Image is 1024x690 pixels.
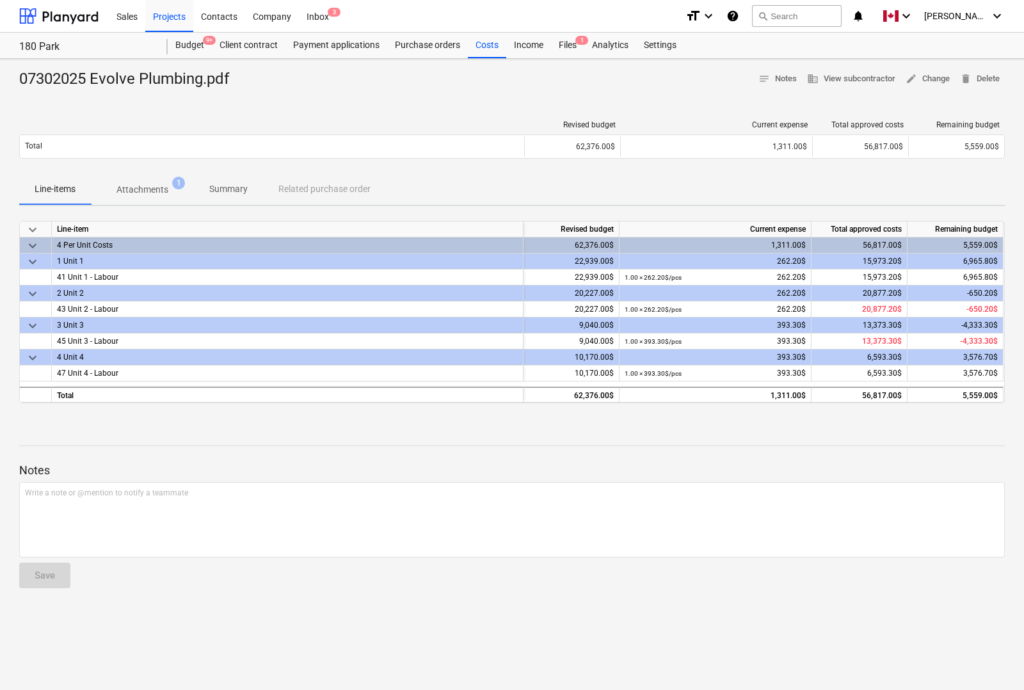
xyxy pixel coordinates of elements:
div: -650.20$ [908,285,1004,301]
div: 22,939.00$ [524,253,620,269]
span: Notes [758,72,797,86]
span: 9+ [203,36,216,45]
div: 07302025 Evolve Plumbing.pdf [19,69,239,90]
div: 3 Unit 3 [57,317,518,333]
div: Payment applications [285,33,387,58]
span: delete [960,73,972,84]
div: 62,376.00$ [524,237,620,253]
div: Revised budget [530,120,616,129]
div: 56,817.00$ [812,136,908,157]
div: 10,170.00$ [524,349,620,365]
span: keyboard_arrow_down [25,286,40,301]
span: 41 Unit 1 - Labour [57,273,118,282]
div: 5,559.00$ [908,237,1004,253]
div: 20,877.20$ [812,285,908,301]
a: Files1 [551,33,584,58]
span: notes [758,73,770,84]
button: Delete [955,69,1005,89]
div: 393.30$ [625,333,806,349]
div: 62,376.00$ [524,387,620,403]
div: 1,311.00$ [625,237,806,253]
i: keyboard_arrow_down [899,8,914,24]
a: Budget9+ [168,33,212,58]
a: Purchase orders [387,33,468,58]
p: Attachments [116,183,168,197]
div: Revised budget [524,221,620,237]
span: 5,559.00$ [964,142,999,151]
p: Summary [209,182,248,196]
div: 13,373.30$ [812,317,908,333]
span: 43 Unit 2 - Labour [57,305,118,314]
div: 15,973.20$ [812,253,908,269]
span: keyboard_arrow_down [25,254,40,269]
div: 180 Park [19,40,152,54]
a: Settings [636,33,684,58]
button: Search [752,5,842,27]
div: Remaining budget [908,221,1004,237]
div: 393.30$ [625,349,806,365]
span: edit [906,73,917,84]
div: 20,227.00$ [524,301,620,317]
a: Client contract [212,33,285,58]
span: 13,373.30$ [862,337,902,346]
span: keyboard_arrow_down [25,350,40,365]
i: notifications [852,8,865,24]
span: 1 [575,36,588,45]
span: View subcontractor [807,72,895,86]
span: business [807,73,819,84]
a: Analytics [584,33,636,58]
i: keyboard_arrow_down [701,8,716,24]
div: 1,311.00$ [625,388,806,404]
i: Knowledge base [726,8,739,24]
small: 1.00 × 262.20$ / pcs [625,274,682,281]
div: Total approved costs [812,221,908,237]
div: Remaining budget [914,120,1000,129]
iframe: Chat Widget [960,629,1024,690]
div: 393.30$ [625,317,806,333]
div: 5,559.00$ [908,387,1004,403]
div: 56,817.00$ [812,387,908,403]
span: keyboard_arrow_down [25,222,40,237]
span: 6,965.80$ [963,273,998,282]
i: format_size [685,8,701,24]
p: Line-items [35,182,76,196]
div: 4 Unit 4 [57,349,518,365]
div: 393.30$ [625,365,806,381]
span: 3 [328,8,340,17]
button: View subcontractor [802,69,900,89]
div: 62,376.00$ [524,136,620,157]
span: keyboard_arrow_down [25,238,40,253]
span: Change [906,72,950,86]
span: 45 Unit 3 - Labour [57,337,118,346]
span: 3,576.70$ [963,369,998,378]
div: Costs [468,33,506,58]
div: Budget [168,33,212,58]
div: Total approved costs [818,120,904,129]
div: 6,593.30$ [812,349,908,365]
p: Total [25,141,42,152]
div: Current expense [626,120,808,129]
div: 56,817.00$ [812,237,908,253]
div: 1,311.00$ [626,142,807,151]
div: 10,170.00$ [524,365,620,381]
a: Income [506,33,551,58]
div: 9,040.00$ [524,317,620,333]
div: 20,227.00$ [524,285,620,301]
div: 3,576.70$ [908,349,1004,365]
div: Current expense [620,221,812,237]
span: 20,877.20$ [862,305,902,314]
div: 4 Per Unit Costs [57,237,518,253]
i: keyboard_arrow_down [989,8,1005,24]
span: -4,333.30$ [960,337,998,346]
div: Total [52,387,524,403]
div: Line-item [52,221,524,237]
div: -4,333.30$ [908,317,1004,333]
div: 2 Unit 2 [57,285,518,301]
span: 47 Unit 4 - Labour [57,369,118,378]
div: 22,939.00$ [524,269,620,285]
small: 1.00 × 393.30$ / pcs [625,370,682,377]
